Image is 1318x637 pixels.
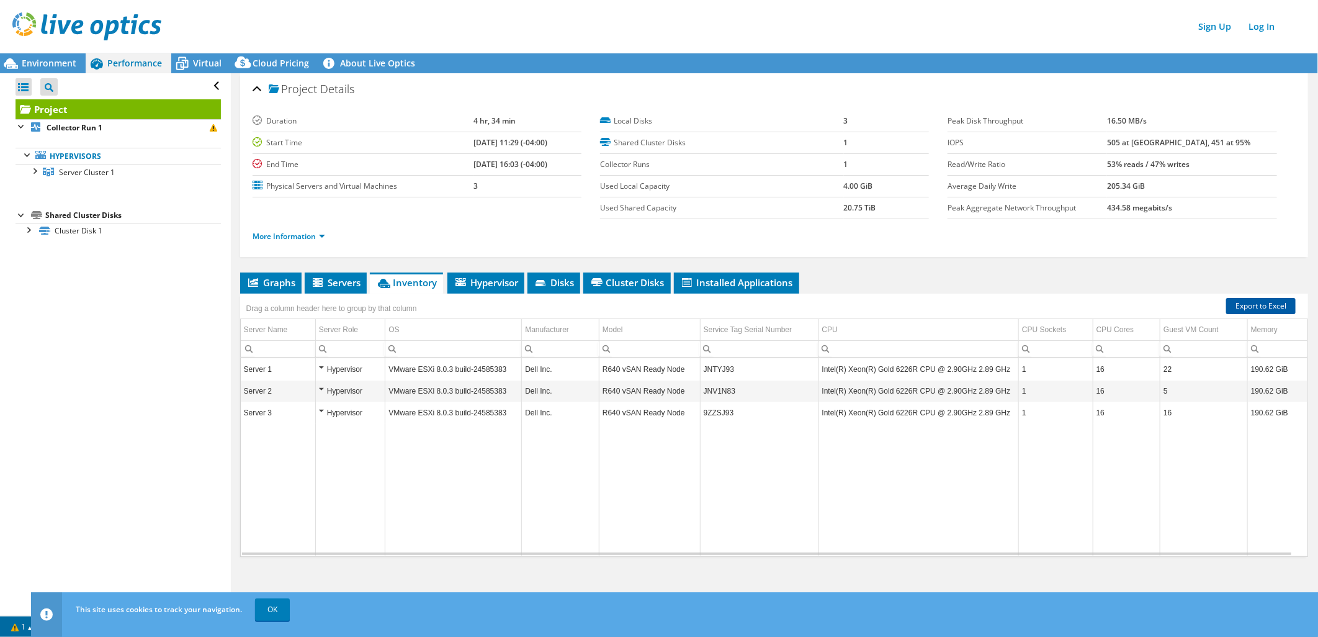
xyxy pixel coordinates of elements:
td: CPU Sockets Column [1019,319,1093,341]
label: Used Local Capacity [600,180,843,192]
td: Memory Column [1247,319,1307,341]
td: Column Server Name, Value Server 1 [241,359,316,381]
label: End Time [253,158,473,171]
td: Column Model, Filter cell [599,341,700,358]
td: Column Service Tag Serial Number, Value JNV1N83 [700,381,818,402]
label: Shared Cluster Disks [600,137,843,149]
b: 4 hr, 34 min [473,115,516,126]
span: Performance [107,57,162,69]
td: Column Manufacturer, Value Dell Inc. [522,359,599,381]
span: Disks [534,276,574,289]
b: 1 [844,159,848,169]
span: Virtual [193,57,222,69]
td: Column CPU Cores, Value 16 [1093,402,1160,424]
td: Guest VM Count Column [1160,319,1248,341]
span: Servers [311,276,361,289]
td: Server Role Column [315,319,385,341]
td: Column Service Tag Serial Number, Value JNTYJ93 [700,359,818,381]
b: 1 [844,137,848,148]
div: Hypervisor [319,384,382,399]
b: 434.58 megabits/s [1107,202,1172,213]
label: Read/Write Ratio [948,158,1107,171]
td: Column CPU Cores, Value 16 [1093,359,1160,381]
label: Peak Aggregate Network Throughput [948,202,1107,214]
td: Model Column [599,319,700,341]
td: Column Server Name, Value Server 3 [241,402,316,424]
td: Column Model, Value R640 vSAN Ready Node [599,402,700,424]
td: Column Guest VM Count, Value 16 [1160,402,1248,424]
td: Column Manufacturer, Value Dell Inc. [522,402,599,424]
div: Data grid [240,294,1308,558]
b: 3 [844,115,848,126]
td: Column Memory, Value 190.62 GiB [1247,381,1307,402]
td: Column OS, Filter cell [385,341,522,358]
td: Column Server Name, Value Server 2 [241,381,316,402]
span: Hypervisor [454,276,518,289]
span: Cloud Pricing [253,57,309,69]
td: Column OS, Value VMware ESXi 8.0.3 build-24585383 [385,381,522,402]
a: Export to Excel [1226,298,1296,314]
b: 4.00 GiB [844,181,873,191]
div: OS [388,322,399,337]
div: Server Name [244,322,288,337]
label: Average Daily Write [948,180,1107,192]
td: Column CPU Sockets, Value 1 [1019,359,1093,381]
a: Collector Run 1 [16,119,221,135]
span: Cluster Disks [590,276,665,289]
div: Hypervisor [319,362,382,377]
td: Column Manufacturer, Filter cell [522,341,599,358]
td: Column Server Role, Value Hypervisor [315,381,385,402]
b: Collector Run 1 [47,122,102,133]
label: Start Time [253,137,473,149]
td: Column OS, Value VMware ESXi 8.0.3 build-24585383 [385,359,522,381]
td: Column Service Tag Serial Number, Value 9ZZSJ93 [700,402,818,424]
td: OS Column [385,319,522,341]
div: Service Tag Serial Number [704,322,792,337]
div: Drag a column header here to group by that column [243,300,420,317]
img: live_optics_svg.svg [12,12,161,40]
a: About Live Optics [318,53,424,73]
td: Column Memory, Filter cell [1247,341,1307,358]
td: Column Server Role, Filter cell [315,341,385,358]
td: Column CPU Sockets, Value 1 [1019,381,1093,402]
a: More Information [253,231,325,242]
label: Used Shared Capacity [600,202,843,214]
td: Column CPU, Value Intel(R) Xeon(R) Gold 6226R CPU @ 2.90GHz 2.89 GHz [818,402,1019,424]
a: Server Cluster 1 [16,164,221,180]
a: OK [255,599,290,621]
td: Column Guest VM Count, Value 22 [1160,359,1248,381]
td: Service Tag Serial Number Column [700,319,818,341]
b: [DATE] 16:03 (-04:00) [473,159,547,169]
td: Column CPU, Value Intel(R) Xeon(R) Gold 6226R CPU @ 2.90GHz 2.89 GHz [818,381,1019,402]
td: Column Guest VM Count, Value 5 [1160,381,1248,402]
label: Duration [253,115,473,127]
td: Column CPU Cores, Filter cell [1093,341,1160,358]
b: 16.50 MB/s [1107,115,1147,126]
td: Manufacturer Column [522,319,599,341]
div: Shared Cluster Disks [45,208,221,223]
label: Physical Servers and Virtual Machines [253,180,473,192]
td: Column CPU Sockets, Value 1 [1019,402,1093,424]
label: Local Disks [600,115,843,127]
b: 3 [473,181,478,191]
b: [DATE] 11:29 (-04:00) [473,137,547,148]
div: Guest VM Count [1163,322,1219,337]
div: Memory [1251,322,1278,337]
td: Column OS, Value VMware ESXi 8.0.3 build-24585383 [385,402,522,424]
span: Project [269,83,317,96]
a: Project [16,99,221,119]
label: Collector Runs [600,158,843,171]
span: Inventory [376,276,437,289]
span: This site uses cookies to track your navigation. [76,604,242,615]
label: Peak Disk Throughput [948,115,1107,127]
b: 20.75 TiB [844,202,876,213]
div: Hypervisor [319,405,382,420]
td: CPU Column [818,319,1019,341]
b: 505 at [GEOGRAPHIC_DATA], 451 at 95% [1107,137,1250,148]
td: Column CPU Cores, Value 16 [1093,381,1160,402]
span: Installed Applications [680,276,793,289]
td: Column Memory, Value 190.62 GiB [1247,359,1307,381]
td: Column CPU, Value Intel(R) Xeon(R) Gold 6226R CPU @ 2.90GHz 2.89 GHz [818,359,1019,381]
a: Sign Up [1192,17,1237,35]
td: CPU Cores Column [1093,319,1160,341]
